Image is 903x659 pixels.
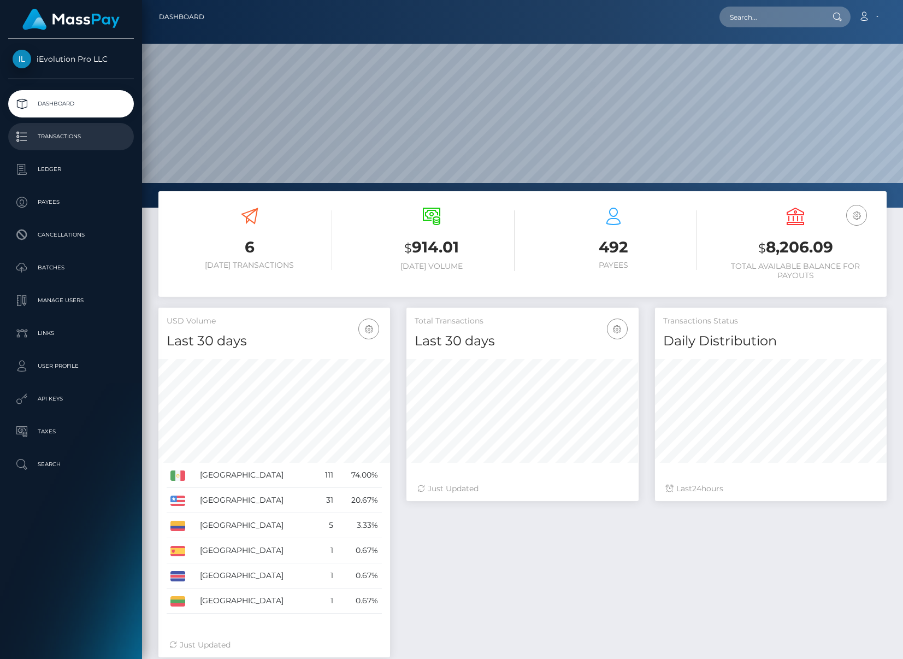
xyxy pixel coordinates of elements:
[337,563,382,589] td: 0.67%
[196,563,316,589] td: [GEOGRAPHIC_DATA]
[170,596,185,606] img: LT.png
[316,563,337,589] td: 1
[8,352,134,380] a: User Profile
[13,260,129,276] p: Batches
[404,240,412,256] small: $
[8,320,134,347] a: Links
[758,240,766,256] small: $
[663,332,878,351] h4: Daily Distribution
[170,571,185,581] img: CR.png
[8,221,134,249] a: Cancellations
[13,128,129,145] p: Transactions
[13,456,129,473] p: Search
[316,589,337,614] td: 1
[719,7,822,27] input: Search...
[8,385,134,413] a: API Keys
[13,292,129,309] p: Manage Users
[196,513,316,538] td: [GEOGRAPHIC_DATA]
[713,237,878,259] h3: 8,206.09
[8,189,134,216] a: Payees
[13,194,129,210] p: Payees
[8,451,134,478] a: Search
[316,538,337,563] td: 1
[167,316,382,327] h5: USD Volume
[170,470,185,480] img: MX.png
[13,50,31,68] img: iEvolution Pro LLC
[167,332,382,351] h4: Last 30 days
[13,358,129,374] p: User Profile
[196,488,316,513] td: [GEOGRAPHIC_DATA]
[337,513,382,538] td: 3.33%
[196,589,316,614] td: [GEOGRAPHIC_DATA]
[8,54,134,64] span: iEvolution Pro LLC
[713,262,878,280] h6: Total Available Balance for Payouts
[337,589,382,614] td: 0.67%
[8,156,134,183] a: Ledger
[692,484,701,493] span: 24
[13,391,129,407] p: API Keys
[337,488,382,513] td: 20.67%
[8,123,134,150] a: Transactions
[196,538,316,563] td: [GEOGRAPHIC_DATA]
[316,463,337,488] td: 111
[170,496,185,505] img: US.png
[170,521,185,531] img: CO.png
[170,546,185,556] img: ES.png
[13,96,129,112] p: Dashboard
[531,237,697,258] h3: 492
[13,423,129,440] p: Taxes
[666,483,876,495] div: Last hours
[417,483,627,495] div: Just Updated
[167,261,332,270] h6: [DATE] Transactions
[663,316,878,327] h5: Transactions Status
[316,488,337,513] td: 31
[13,161,129,178] p: Ledger
[415,332,630,351] h4: Last 30 days
[196,463,316,488] td: [GEOGRAPHIC_DATA]
[8,254,134,281] a: Batches
[169,639,379,651] div: Just Updated
[8,287,134,314] a: Manage Users
[349,262,514,271] h6: [DATE] Volume
[349,237,514,259] h3: 914.01
[13,325,129,342] p: Links
[8,418,134,445] a: Taxes
[337,463,382,488] td: 74.00%
[531,261,697,270] h6: Payees
[167,237,332,258] h3: 6
[316,513,337,538] td: 5
[13,227,129,243] p: Cancellations
[337,538,382,563] td: 0.67%
[22,9,120,30] img: MassPay Logo
[159,5,204,28] a: Dashboard
[415,316,630,327] h5: Total Transactions
[8,90,134,117] a: Dashboard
